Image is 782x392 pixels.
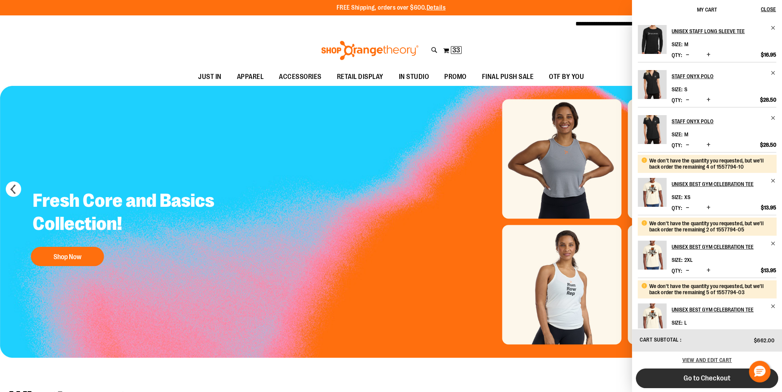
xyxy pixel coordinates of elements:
[190,68,229,86] a: JUST IN
[638,278,776,340] li: Product
[437,68,474,86] a: PROMO
[749,361,770,382] button: Hello, have a question? Let’s chat.
[672,241,766,253] h2: Unisex Best Gym Celebration Tee
[672,178,766,190] h2: Unisex Best Gym Celebration Tee
[638,152,776,215] li: Product
[549,68,584,85] span: OTF BY YOU
[427,4,446,11] a: Details
[638,25,776,62] li: Product
[638,62,776,107] li: Product
[638,25,667,59] a: Unisex Staff Long Sleeve Tee
[329,68,391,86] a: RETAIL DISPLAY
[337,3,446,12] p: FREE Shipping, orders over $600.
[684,257,693,263] span: 2XL
[649,157,770,170] div: We don't have the quantity you requested, but we'll back order the remaining 4 of 1557794-10
[684,51,691,59] button: Decrease product quantity
[770,303,776,309] a: Remove item
[684,86,687,92] span: S
[638,241,667,275] a: Unisex Best Gym Celebration Tee
[638,303,667,332] img: Unisex Best Gym Celebration Tee
[705,204,712,212] button: Increase product quantity
[638,303,667,337] a: Unisex Best Gym Celebration Tee
[770,115,776,121] a: Remove item
[684,131,688,137] span: M
[638,241,667,270] img: Unisex Best Gym Celebration Tee
[482,68,534,85] span: FINAL PUSH SALE
[638,115,667,149] a: Staff Onyx Polo
[649,283,770,295] div: We don't have the quantity you requested, but we'll back order the remaining 5 of 1557794-03
[761,6,776,12] span: Close
[391,68,437,86] a: IN STUDIO
[399,68,429,85] span: IN STUDIO
[684,194,690,200] span: XS
[672,320,682,326] dt: Size
[770,178,776,184] a: Remove item
[638,115,667,144] img: Staff Onyx Polo
[6,181,21,197] button: prev
[761,204,776,211] span: $13.95
[684,320,687,326] span: L
[279,68,322,85] span: ACCESSORIES
[229,68,272,86] a: APPAREL
[754,337,775,343] span: $662.00
[761,51,776,58] span: $16.95
[672,194,682,200] dt: Size
[31,247,104,266] button: Shop Now
[682,357,732,363] a: View and edit cart
[684,374,730,382] span: Go to Checkout
[705,267,712,275] button: Increase product quantity
[770,70,776,76] a: Remove item
[760,96,776,103] span: $28.50
[452,46,460,54] span: 33
[760,141,776,148] span: $28.50
[672,131,682,137] dt: Size
[705,51,712,59] button: Increase product quantity
[672,115,776,127] a: Staff Onyx Polo
[638,70,667,104] a: Staff Onyx Polo
[684,41,688,47] span: M
[705,141,712,149] button: Increase product quantity
[271,68,329,86] a: ACCESSORIES
[672,257,682,263] dt: Size
[672,86,682,92] dt: Size
[638,178,667,212] a: Unisex Best Gym Celebration Tee
[672,303,766,316] h2: Unisex Best Gym Celebration Tee
[444,68,467,85] span: PROMO
[27,183,232,243] h2: Fresh Core and Basics Collection!
[705,96,712,104] button: Increase product quantity
[684,204,691,212] button: Decrease product quantity
[541,68,592,86] a: OTF BY YOU
[770,241,776,246] a: Remove item
[672,97,682,103] label: Qty
[672,25,766,37] h2: Unisex Staff Long Sleeve Tee
[320,41,420,60] img: Shop Orangetheory
[672,70,766,82] h2: Staff Onyx Polo
[672,52,682,58] label: Qty
[672,70,776,82] a: Staff Onyx Polo
[638,25,667,54] img: Unisex Staff Long Sleeve Tee
[770,25,776,31] a: Remove item
[684,141,691,149] button: Decrease product quantity
[672,303,776,316] a: Unisex Best Gym Celebration Tee
[640,337,679,343] span: Cart Subtotal
[638,215,776,278] li: Product
[638,70,667,99] img: Staff Onyx Polo
[636,369,778,388] button: Go to Checkout
[672,241,776,253] a: Unisex Best Gym Celebration Tee
[638,178,667,207] img: Unisex Best Gym Celebration Tee
[672,25,776,37] a: Unisex Staff Long Sleeve Tee
[672,41,682,47] dt: Size
[237,68,264,85] span: APPAREL
[697,7,717,13] span: My Cart
[649,220,770,233] div: We don't have the quantity you requested, but we'll back order the remaining 2 of 1557794-05
[672,205,682,211] label: Qty
[337,68,383,85] span: RETAIL DISPLAY
[684,96,691,104] button: Decrease product quantity
[684,267,691,275] button: Decrease product quantity
[638,107,776,152] li: Product
[198,68,222,85] span: JUST IN
[474,68,542,86] a: FINAL PUSH SALE
[672,142,682,148] label: Qty
[672,178,776,190] a: Unisex Best Gym Celebration Tee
